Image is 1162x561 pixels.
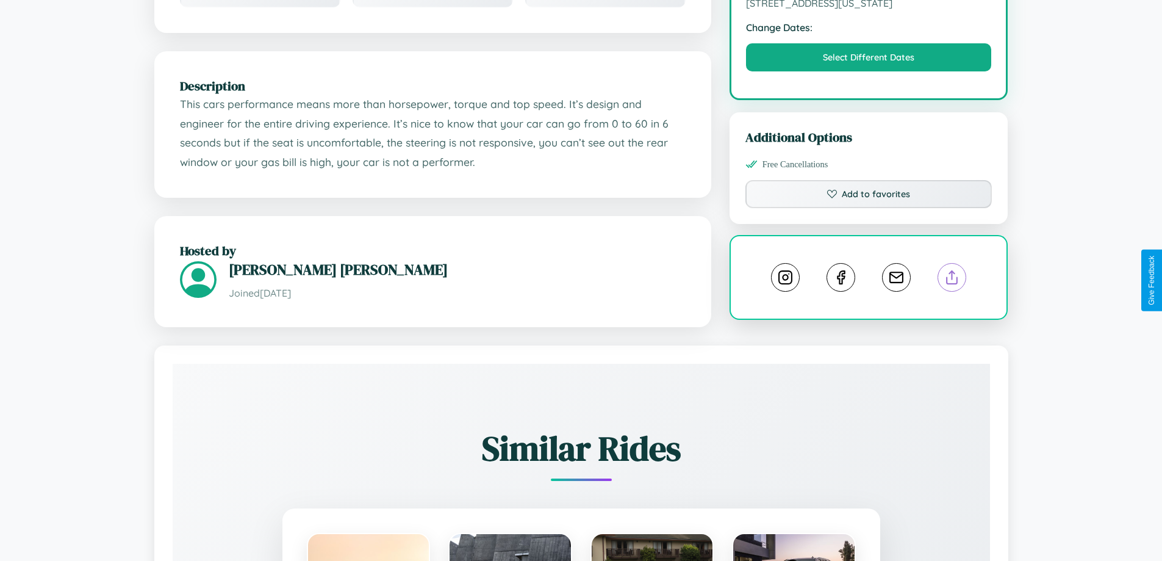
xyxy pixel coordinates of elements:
h3: [PERSON_NAME] [PERSON_NAME] [229,259,686,280]
p: Joined [DATE] [229,284,686,302]
span: Free Cancellations [762,159,828,170]
button: Select Different Dates [746,43,992,71]
button: Add to favorites [745,180,992,208]
h3: Additional Options [745,128,992,146]
h2: Hosted by [180,242,686,259]
strong: Change Dates: [746,21,992,34]
p: This cars performance means more than horsepower, torque and top speed. It’s design and engineer ... [180,95,686,172]
h2: Description [180,77,686,95]
div: Give Feedback [1147,256,1156,305]
h2: Similar Rides [215,425,947,472]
